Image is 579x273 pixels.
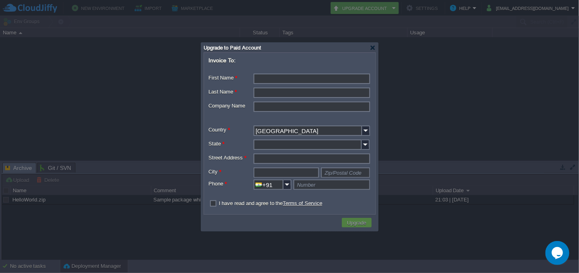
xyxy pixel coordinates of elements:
[208,153,254,162] label: Street Address
[204,45,261,51] span: Upgrade to Paid Account
[208,167,254,176] label: City
[208,74,254,82] label: First Name
[208,88,254,96] label: Last Name
[208,179,254,188] label: Phone
[219,200,322,206] label: I have read and agree to the
[208,139,254,148] label: State
[345,219,369,226] button: Upgrade
[208,102,254,110] label: Company Name
[208,57,236,64] label: Invoice To:
[208,126,254,134] label: Country
[545,241,571,265] iframe: chat widget
[283,200,322,206] a: Terms of Service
